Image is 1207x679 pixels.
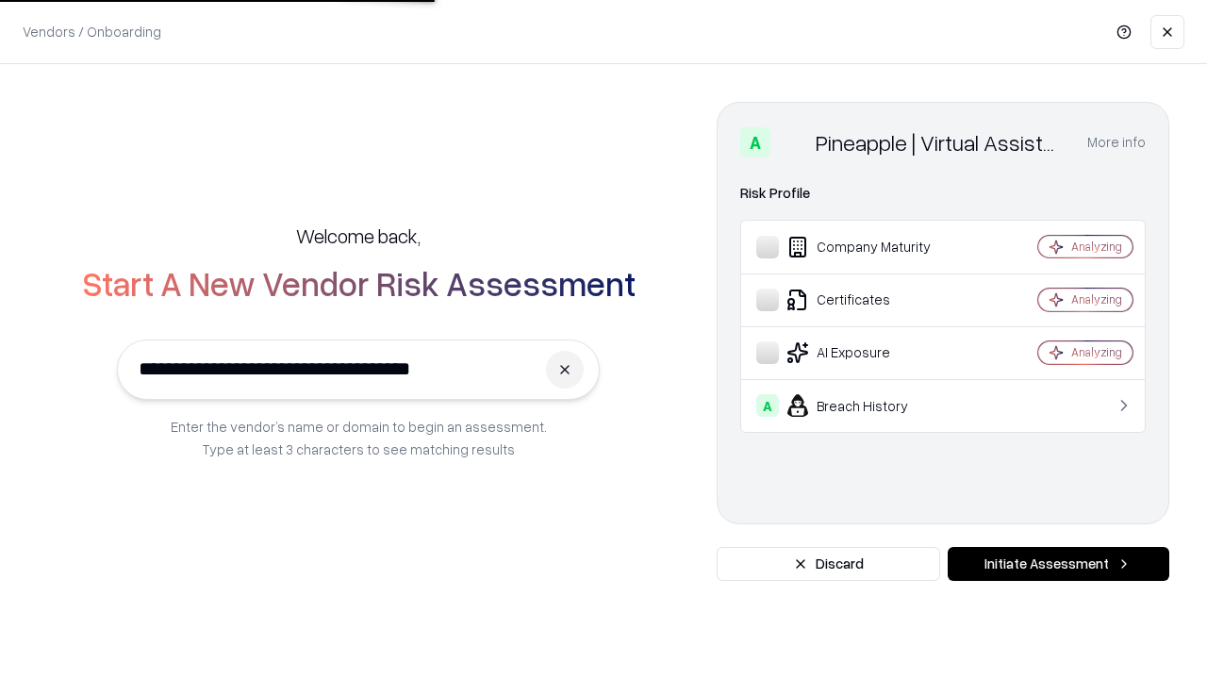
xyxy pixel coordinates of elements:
[756,236,982,258] div: Company Maturity
[717,547,940,581] button: Discard
[778,127,808,157] img: Pineapple | Virtual Assistant Agency
[756,289,982,311] div: Certificates
[296,223,421,249] h5: Welcome back,
[816,127,1065,157] div: Pineapple | Virtual Assistant Agency
[756,341,982,364] div: AI Exposure
[171,415,547,460] p: Enter the vendor’s name or domain to begin an assessment. Type at least 3 characters to see match...
[1071,239,1122,255] div: Analyzing
[1071,291,1122,307] div: Analyzing
[740,127,770,157] div: A
[948,547,1169,581] button: Initiate Assessment
[23,22,161,41] p: Vendors / Onboarding
[740,182,1146,205] div: Risk Profile
[1087,125,1146,159] button: More info
[82,264,636,302] h2: Start A New Vendor Risk Assessment
[756,394,982,417] div: Breach History
[756,394,779,417] div: A
[1071,344,1122,360] div: Analyzing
